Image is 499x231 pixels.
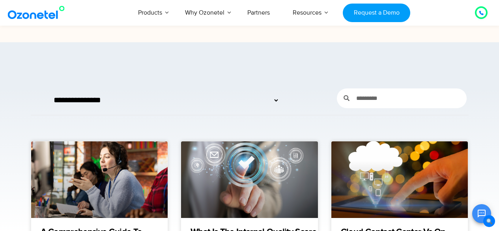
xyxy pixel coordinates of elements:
button: Open chat [472,204,491,223]
a: Request a Demo [343,4,410,22]
img: 🔍 [486,218,492,224]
